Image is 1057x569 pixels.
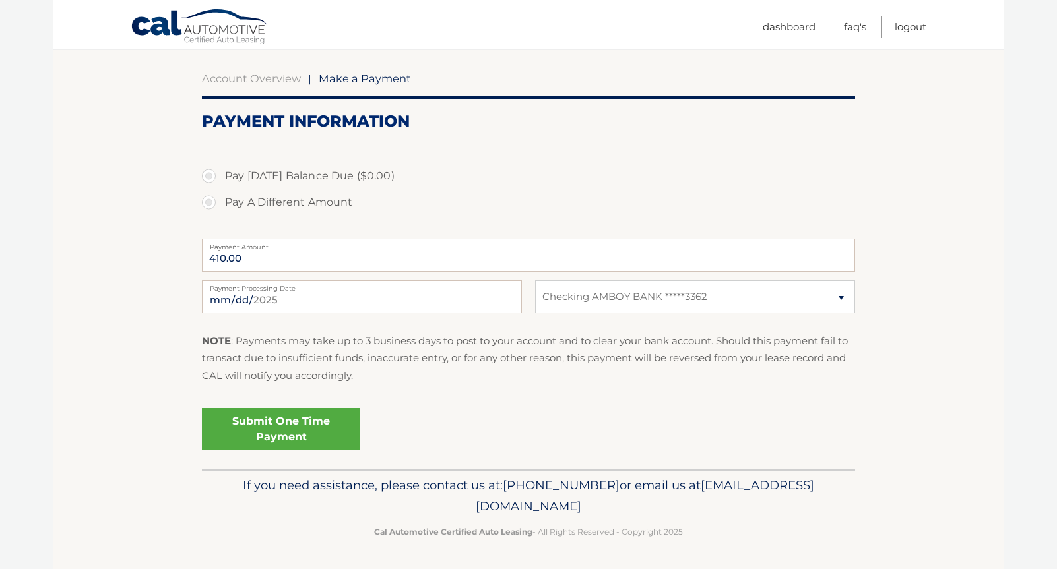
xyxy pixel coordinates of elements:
[763,16,816,38] a: Dashboard
[374,527,532,537] strong: Cal Automotive Certified Auto Leasing
[202,332,855,384] p: : Payments may take up to 3 business days to post to your account and to clear your bank account....
[476,477,814,514] span: [EMAIL_ADDRESS][DOMAIN_NAME]
[319,72,411,85] span: Make a Payment
[210,525,847,539] p: - All Rights Reserved - Copyright 2025
[202,280,522,313] input: Payment Date
[202,239,855,249] label: Payment Amount
[503,477,620,493] span: [PHONE_NUMBER]
[895,16,926,38] a: Logout
[202,239,855,272] input: Payment Amount
[308,72,311,85] span: |
[202,111,855,131] h2: Payment Information
[202,189,855,216] label: Pay A Different Amount
[202,334,231,347] strong: NOTE
[202,72,301,85] a: Account Overview
[202,163,855,189] label: Pay [DATE] Balance Due ($0.00)
[210,475,847,517] p: If you need assistance, please contact us at: or email us at
[202,408,360,450] a: Submit One Time Payment
[131,9,269,47] a: Cal Automotive
[202,280,522,291] label: Payment Processing Date
[844,16,866,38] a: FAQ's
